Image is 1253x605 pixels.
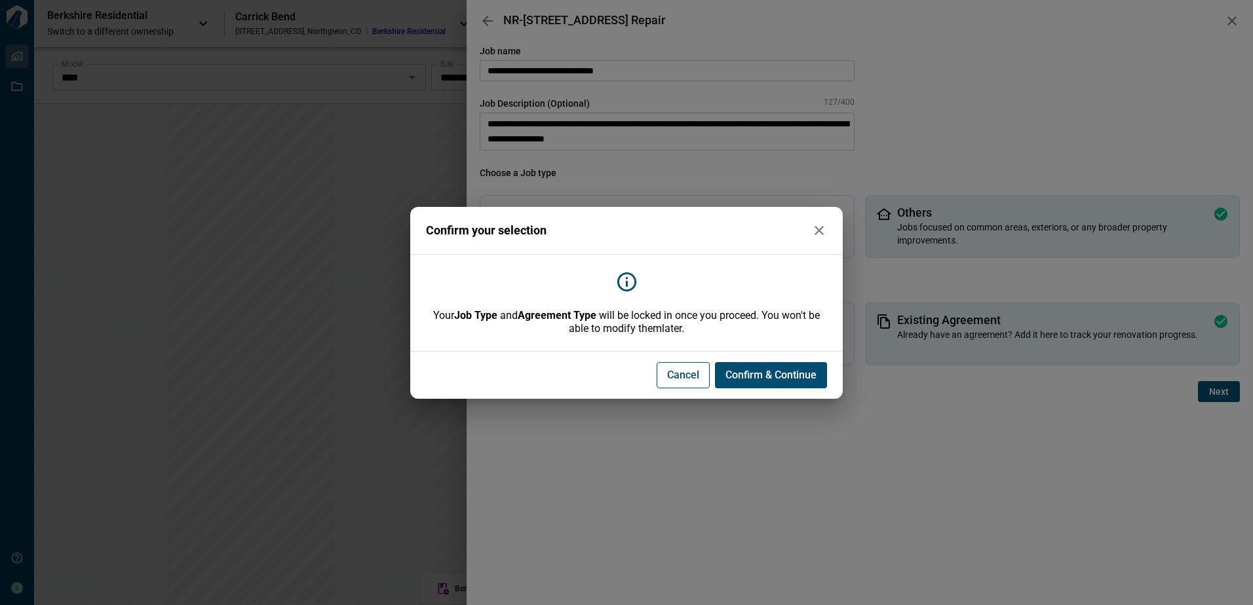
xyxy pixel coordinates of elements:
[725,369,817,382] span: Confirm & Continue
[454,309,497,321] b: Job Type
[426,224,547,237] span: Confirm your selection
[518,309,596,321] b: Agreement Type
[667,369,699,382] span: Cancel
[715,362,827,388] button: Confirm & Continue
[426,309,827,335] span: Your and will be locked in once you proceed. You won't be able to modify them later.
[657,362,710,388] button: Cancel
